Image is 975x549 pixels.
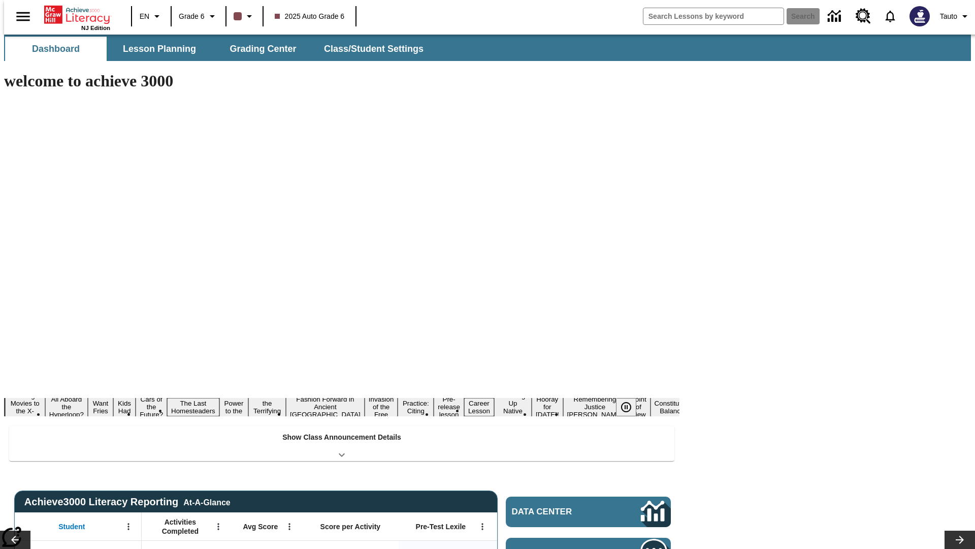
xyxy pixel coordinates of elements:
a: Data Center [506,497,671,527]
button: Slide 15 Hooray for Constitution Day! [532,394,563,420]
button: Slide 11 Mixed Practice: Citing Evidence [398,390,434,424]
button: Slide 8 Attack of the Terrifying Tomatoes [248,390,286,424]
a: Resource Center, Will open in new tab [850,3,877,30]
button: Profile/Settings [936,7,975,25]
button: Open side menu [8,2,38,32]
button: Slide 18 The Constitution's Balancing Act [651,390,699,424]
button: Slide 7 Solar Power to the People [219,390,249,424]
button: Slide 3 Do You Want Fries With That? [88,383,113,432]
div: SubNavbar [4,35,971,61]
span: Data Center [512,507,607,517]
button: Slide 10 The Invasion of the Free CD [365,386,398,428]
button: Slide 12 Pre-release lesson [434,394,464,420]
a: Notifications [877,3,903,29]
button: Select a new avatar [903,3,936,29]
p: Show Class Announcement Details [282,432,401,443]
button: Slide 2 All Aboard the Hyperloop? [45,394,88,420]
button: Slide 14 Cooking Up Native Traditions [494,390,532,424]
span: Pre-Test Lexile [416,522,466,531]
button: Slide 6 The Last Homesteaders [167,398,219,416]
button: Slide 1 Taking Movies to the X-Dimension [5,390,45,424]
div: Pause [616,398,646,416]
button: Language: EN, Select a language [135,7,168,25]
button: Open Menu [475,519,490,534]
button: Slide 5 Cars of the Future? [136,394,167,420]
span: Achieve3000 Literacy Reporting [24,496,231,508]
img: Avatar [909,6,930,26]
button: Slide 9 Fashion Forward in Ancient Rome [286,394,365,420]
button: Open Menu [282,519,297,534]
span: Tauto [940,11,957,22]
span: 2025 Auto Grade 6 [275,11,345,22]
span: Activities Completed [147,517,214,536]
span: EN [140,11,149,22]
input: search field [643,8,784,24]
h1: welcome to achieve 3000 [4,72,679,90]
button: Dashboard [5,37,107,61]
button: Lesson Planning [109,37,210,61]
div: Home [44,4,110,31]
span: NJ Edition [81,25,110,31]
a: Data Center [822,3,850,30]
button: Class color is dark brown. Change class color [230,7,259,25]
span: Student [58,522,85,531]
button: Lesson carousel, Next [945,531,975,549]
a: Home [44,5,110,25]
button: Grade: Grade 6, Select a grade [175,7,222,25]
button: Slide 16 Remembering Justice O'Connor [563,394,627,420]
button: Open Menu [211,519,226,534]
button: Grading Center [212,37,314,61]
span: Avg Score [243,522,278,531]
div: At-A-Glance [183,496,230,507]
button: Slide 13 Career Lesson [464,398,494,416]
span: Score per Activity [320,522,381,531]
span: Grade 6 [179,11,205,22]
button: Pause [616,398,636,416]
button: Class/Student Settings [316,37,432,61]
div: Show Class Announcement Details [9,426,674,461]
button: Open Menu [121,519,136,534]
button: Slide 4 Dirty Jobs Kids Had To Do [113,383,136,432]
div: SubNavbar [4,37,433,61]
